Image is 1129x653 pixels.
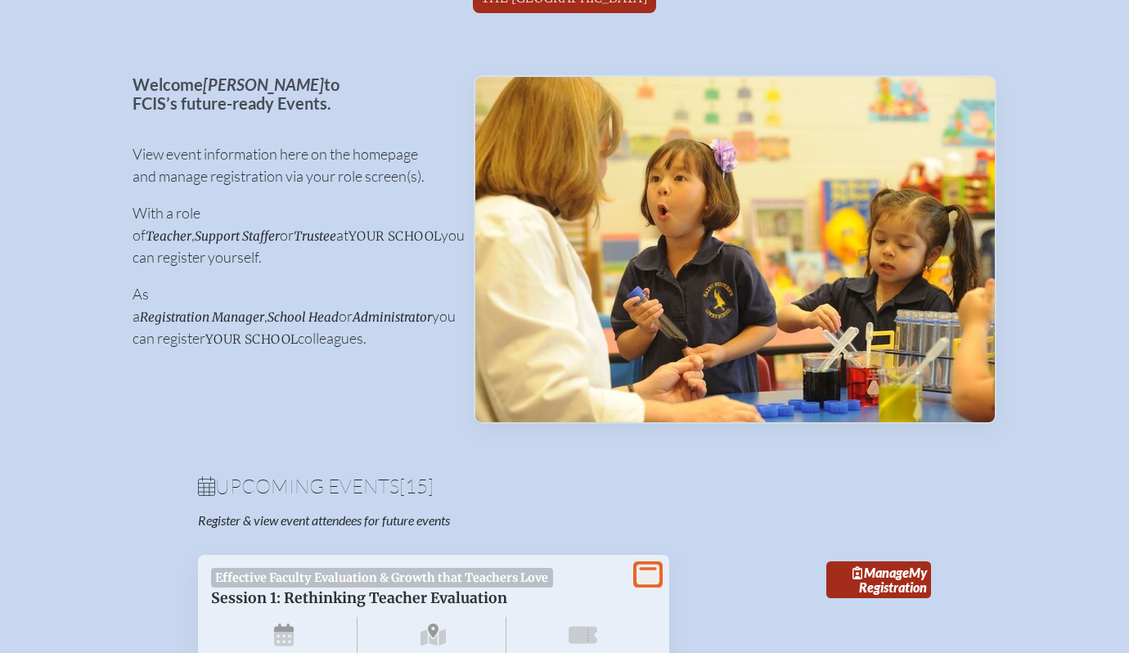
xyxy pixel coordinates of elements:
[294,228,336,244] span: Trustee
[133,283,448,349] p: As a , or you can register colleagues.
[133,75,448,112] p: Welcome to FCIS’s future-ready Events.
[133,202,448,268] p: With a role of , or at you can register yourself.
[198,512,630,529] p: Register & view event attendees for future events
[198,476,931,496] h1: Upcoming Events
[399,474,434,498] span: [15]
[353,309,432,325] span: Administrator
[140,309,264,325] span: Registration Manager
[203,74,324,94] span: [PERSON_NAME]
[211,568,553,588] span: Effective Faculty Evaluation & Growth that Teachers Love
[205,331,298,347] span: your school
[268,309,339,325] span: School Head
[195,228,280,244] span: Support Staffer
[852,565,909,580] span: Manage
[349,228,441,244] span: your school
[826,561,931,599] a: ManageMy Registration
[475,77,995,422] img: Events
[146,228,191,244] span: Teacher
[211,589,507,607] span: Session 1: Rethinking Teacher Evaluation
[133,143,448,187] p: View event information here on the homepage and manage registration via your role screen(s).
